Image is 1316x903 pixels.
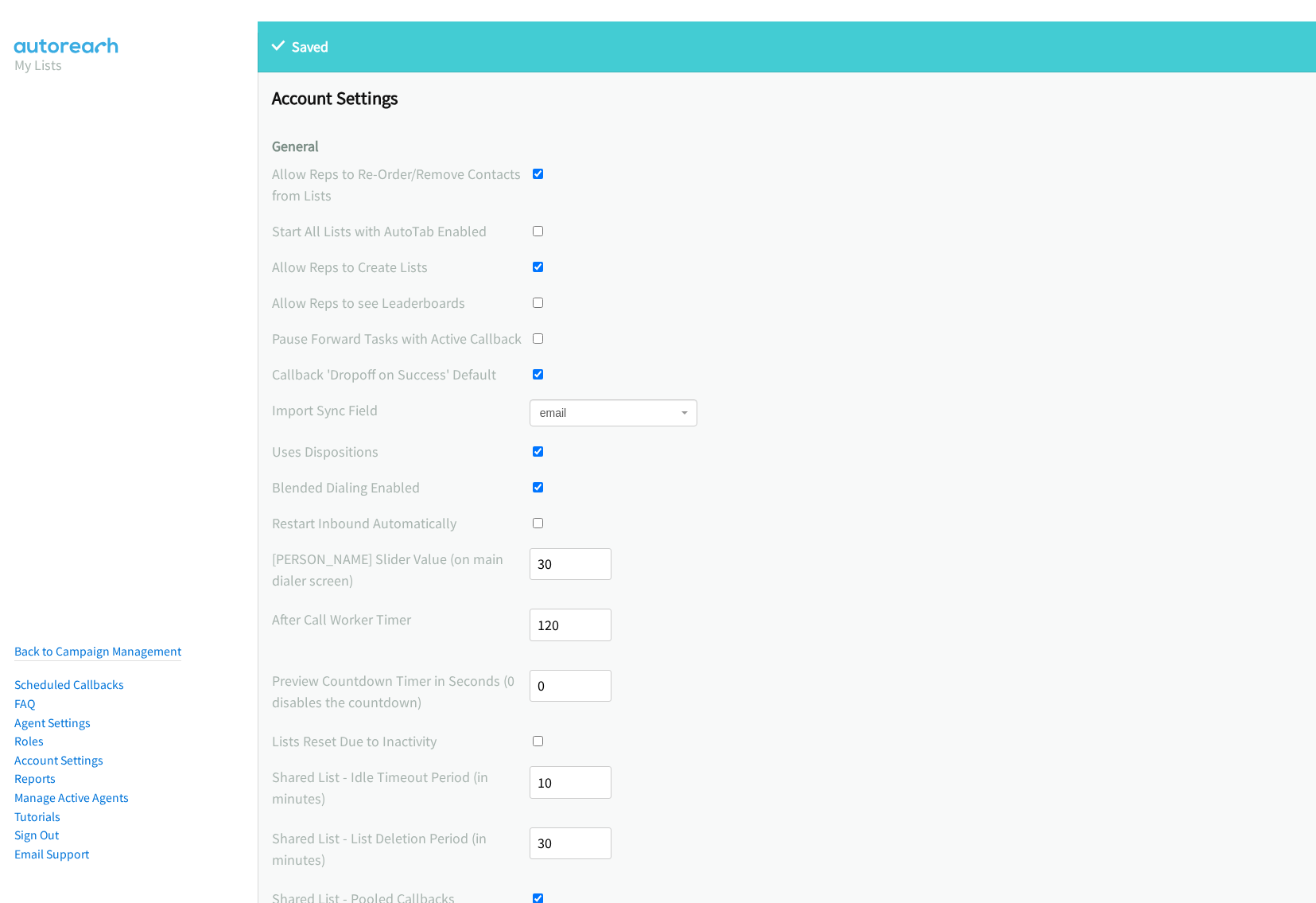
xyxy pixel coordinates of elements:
label: Start All Lists with AutoTab Enabled [272,220,530,242]
a: Email Support [14,847,89,862]
label: After Call Worker Timer [272,609,530,630]
h1: Account Settings [272,87,1302,109]
a: My Lists [14,56,62,74]
label: Callback 'Dropoff on Success' Default [272,364,530,385]
a: Roles [14,734,44,749]
span: email [530,399,698,426]
h4: General [272,138,1302,156]
label: [PERSON_NAME] Slider Value (on main dialer screen) [272,548,530,591]
div: The time period before a list resets or assigned records get redistributed due to an idle dialing... [272,766,1302,813]
label: Uses Dispositions [272,441,530,462]
label: Blended Dialing Enabled [272,477,530,498]
label: Restart Inbound Automatically [272,512,530,534]
a: Tutorials [14,809,60,824]
a: FAQ [14,696,35,711]
span: email [540,405,678,421]
label: Shared List - List Deletion Period (in minutes) [272,827,530,870]
a: Back to Campaign Management [14,644,181,659]
a: Sign Out [14,827,59,843]
label: Lists Reset Due to Inactivity [272,730,530,752]
label: Pause Forward Tasks with Active Callback [272,328,530,349]
a: Reports [14,771,56,786]
label: Import Sync Field [272,399,530,421]
p: Saved [272,36,1302,57]
div: The minimum time before a list can be deleted [272,827,1302,874]
a: Agent Settings [14,715,91,730]
a: Account Settings [14,753,103,768]
a: Manage Active Agents [14,790,129,805]
label: Preview Countdown Timer in Seconds (0 disables the countdown) [272,670,530,713]
a: Scheduled Callbacks [14,677,124,692]
label: Allow Reps to Re-Order/Remove Contacts from Lists [272,163,530,206]
label: Allow Reps to see Leaderboards [272,292,530,313]
label: Shared List - Idle Timeout Period (in minutes) [272,766,530,809]
label: Allow Reps to Create Lists [272,256,530,278]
